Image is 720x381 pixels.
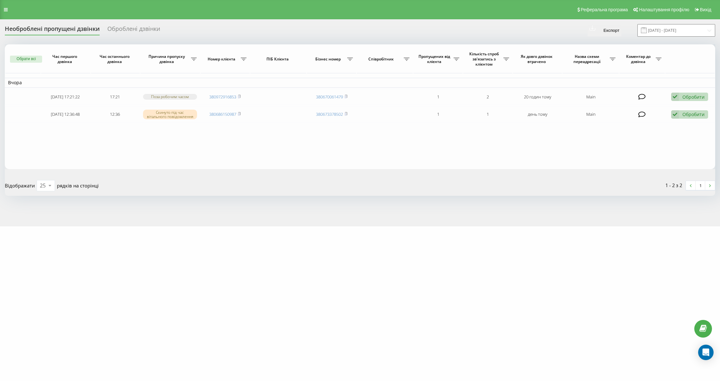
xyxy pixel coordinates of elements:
td: 12:36 [90,106,140,123]
span: Відображати [5,182,31,188]
span: Реферальна програма [581,7,628,12]
td: 1 [463,106,513,123]
div: Обробити [682,111,705,117]
a: 1 [696,180,705,189]
span: Назва схеми переадресації [566,53,610,63]
div: Необроблені пропущені дзвінки [5,25,100,35]
td: день тому [513,106,562,123]
td: 17:21 [90,89,140,105]
span: Бізнес номер [310,56,347,61]
a: 380972916853 [209,94,236,100]
td: Main [562,106,619,123]
span: ПІБ Клієнта [256,56,301,61]
span: Вихід [700,7,711,12]
span: Причина пропуску дзвінка [143,53,191,63]
div: Оброблені дзвінки [107,25,160,35]
span: Час першого дзвінка [46,53,85,63]
span: Номер клієнта [203,56,241,61]
span: Пропущених від клієнта [417,53,454,63]
td: [DATE] 12:36:48 [40,106,90,123]
span: Налаштування профілю [639,7,689,12]
a: 380670061479 [316,94,343,100]
div: 25 [35,182,40,188]
td: 1 [413,106,463,123]
div: 1 - 2 з 2 [669,181,683,188]
div: Поза робочим часом [143,94,197,99]
td: Вчора [5,78,715,87]
button: Обрати всі [10,55,42,62]
span: Час останнього дзвінка [95,53,134,63]
span: Як довго дзвінок втрачено [518,53,557,63]
td: Main [562,89,619,105]
td: 20 годин тому [513,89,562,105]
span: Співробітник [360,56,404,61]
td: 2 [463,89,513,105]
a: 380686150987 [209,111,236,117]
a: 380673378502 [316,111,343,117]
span: Коментар до дзвінка [623,53,657,63]
span: рядків на сторінці [50,182,85,188]
button: Експорт [591,25,621,36]
div: Open Intercom Messenger [698,345,714,360]
div: Обробити [682,94,705,100]
div: Скинуто під час вітального повідомлення [143,110,197,119]
td: 1 [413,89,463,105]
span: Кількість спроб зв'язатись з клієнтом [466,51,504,66]
td: [DATE] 17:21:22 [40,89,90,105]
